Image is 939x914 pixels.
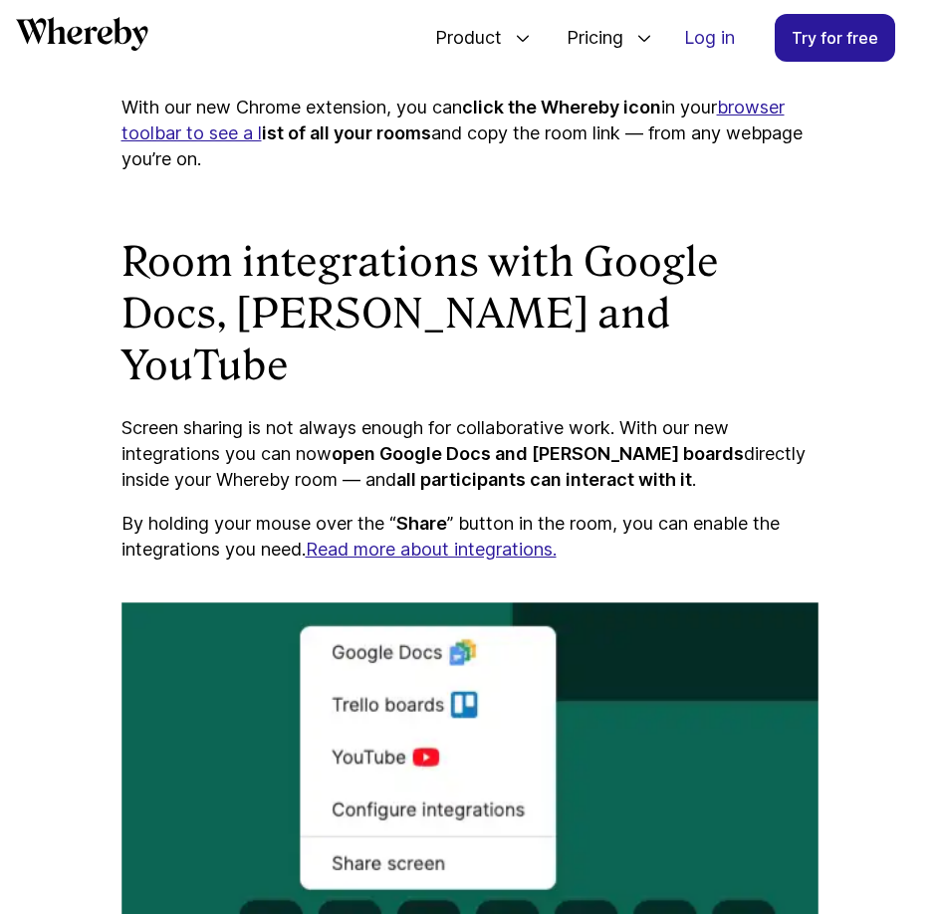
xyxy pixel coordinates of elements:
svg: Whereby [16,17,148,51]
strong: Share [396,513,447,534]
strong: open Google Docs and [PERSON_NAME] boards [332,443,744,464]
strong: ist of all your rooms [262,122,431,143]
p: Screen sharing is not always enough for collaborative work. With our new integrations you can now... [121,415,819,493]
strong: click the Whereby icon [462,97,661,117]
p: By holding your mouse over the “ ” button in the room, you can enable the integrations you need. [121,511,819,563]
span: Product [415,5,507,71]
span: Pricing [547,5,628,71]
p: With our new Chrome extension, you can in your and copy the room link — from any webpage you’re on. [121,95,819,172]
a: Whereby [16,17,148,58]
a: browser toolbar to see a l [121,97,785,143]
a: Read more about integrations. [306,539,557,560]
a: Try for free [775,14,895,62]
a: Log in [668,15,751,61]
strong: all participants can interact with it [396,469,692,490]
h2: Room integrations with Google Docs, [PERSON_NAME] and YouTube [121,236,819,391]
